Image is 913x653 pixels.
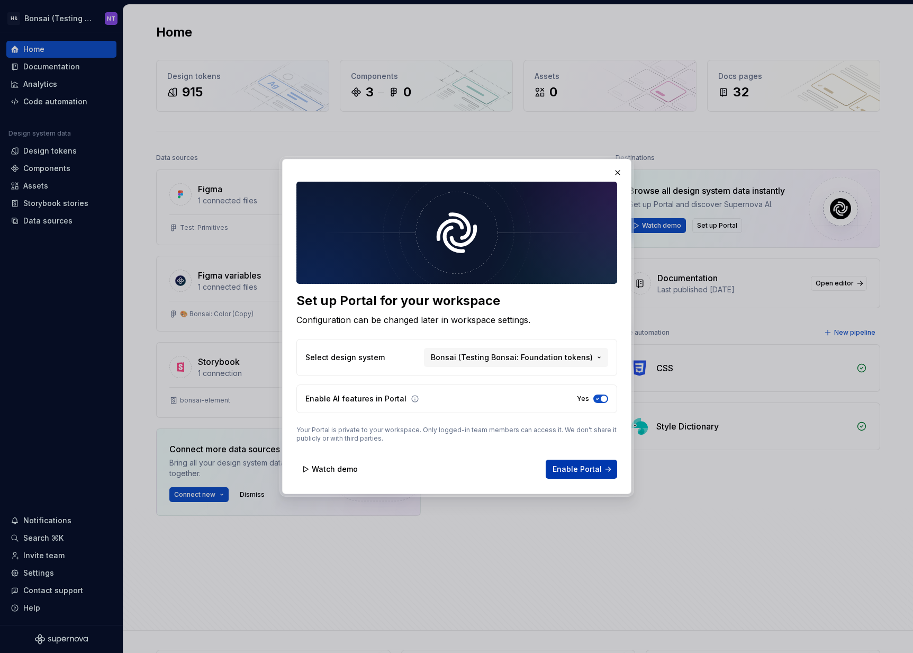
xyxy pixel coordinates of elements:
[546,460,617,479] button: Enable Portal
[312,464,358,475] span: Watch demo
[553,464,602,475] span: Enable Portal
[305,352,385,363] p: Select design system
[424,348,608,367] button: Bonsai (Testing Bonsai: Foundation tokens)
[305,393,406,404] p: Enable AI features in Portal
[577,395,589,403] label: Yes
[296,314,617,326] div: Configuration can be changed later in workspace settings.
[296,292,617,309] div: Set up Portal for your workspace
[431,352,593,363] span: Bonsai (Testing Bonsai: Foundation tokens)
[296,460,365,479] button: Watch demo
[296,426,617,443] p: Your Portal is private to your workspace. Only logged-in team members can access it. We don't sha...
